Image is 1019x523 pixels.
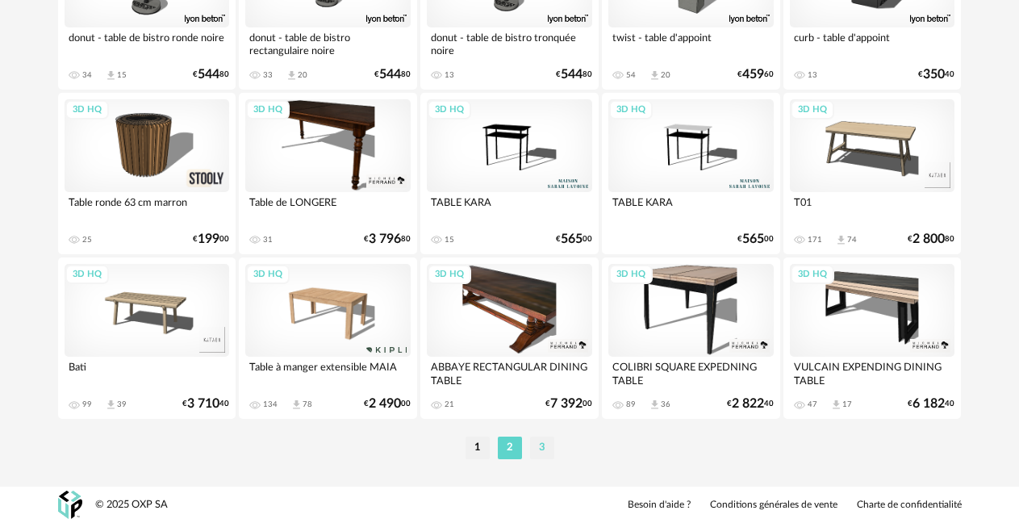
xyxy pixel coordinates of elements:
div: 89 [626,400,636,409]
div: 33 [263,70,273,80]
a: Conditions générales de vente [710,499,837,512]
div: 3D HQ [246,265,290,285]
div: € 00 [545,399,592,409]
div: 17 [842,400,852,409]
span: 199 [198,234,219,245]
div: € 40 [182,399,229,409]
span: 7 392 [550,399,583,409]
div: € 40 [918,69,954,80]
div: 20 [661,70,670,80]
span: Download icon [105,399,117,411]
a: 3D HQ Bati 99 Download icon 39 €3 71040 [58,257,236,419]
a: 3D HQ TABLE KARA €56500 [602,93,780,254]
div: 54 [626,70,636,80]
div: 20 [298,70,307,80]
a: 3D HQ COLIBRI SQUARE EXPEDNING TABLE 89 Download icon 36 €2 82240 [602,257,780,419]
div: € 80 [556,69,592,80]
div: € 80 [193,69,229,80]
div: 31 [263,235,273,245]
a: 3D HQ TABLE KARA 15 €56500 [420,93,599,254]
div: donut - table de bistro rectangulaire noire [245,27,411,60]
li: 1 [466,437,490,459]
div: Table à manger extensible MAIA [245,357,411,389]
div: VULCAIN EXPENDING DINING TABLE [790,357,955,389]
div: 3D HQ [791,265,834,285]
div: T01 [790,192,955,224]
div: € 00 [737,234,774,245]
li: 2 [498,437,522,459]
div: 3D HQ [246,100,290,120]
div: TABLE KARA [427,192,592,224]
div: 15 [117,70,127,80]
div: 3D HQ [65,100,109,120]
div: 134 [263,400,278,409]
span: Download icon [649,399,661,411]
div: 3D HQ [609,100,653,120]
div: € 80 [364,234,411,245]
span: 459 [742,69,764,80]
div: curb - table d'appoint [790,27,955,60]
span: 2 800 [913,234,945,245]
div: donut - table de bistro ronde noire [65,27,230,60]
span: 544 [198,69,219,80]
span: 3 796 [369,234,401,245]
a: Besoin d'aide ? [628,499,691,512]
span: Download icon [105,69,117,82]
a: 3D HQ T01 171 Download icon 74 €2 80080 [783,93,962,254]
a: 3D HQ Table de LONGERE 31 €3 79680 [239,93,417,254]
a: Charte de confidentialité [857,499,962,512]
span: 3 710 [187,399,219,409]
div: 39 [117,400,127,409]
li: 3 [530,437,554,459]
div: 3D HQ [609,265,653,285]
div: 36 [661,400,670,409]
div: 171 [808,235,822,245]
div: Bati [65,357,230,389]
div: 13 [808,70,817,80]
div: © 2025 OXP SA [95,498,168,512]
span: 350 [923,69,945,80]
span: 6 182 [913,399,945,409]
span: Download icon [835,234,847,246]
div: € 60 [737,69,774,80]
div: € 00 [556,234,592,245]
div: € 80 [374,69,411,80]
div: 99 [82,400,92,409]
div: TABLE KARA [608,192,774,224]
a: 3D HQ Table ronde 63 cm marron 25 €19900 [58,93,236,254]
div: € 40 [727,399,774,409]
div: ABBAYE RECTANGULAR DINING TABLE [427,357,592,389]
div: 3D HQ [428,265,471,285]
div: 21 [445,400,454,409]
span: Download icon [290,399,303,411]
span: Download icon [286,69,298,82]
div: 25 [82,235,92,245]
div: 3D HQ [65,265,109,285]
a: 3D HQ ABBAYE RECTANGULAR DINING TABLE 21 €7 39200 [420,257,599,419]
div: € 00 [193,234,229,245]
div: € 40 [908,399,954,409]
span: 544 [561,69,583,80]
div: donut - table de bistro tronquée noire [427,27,592,60]
div: 47 [808,400,817,409]
span: Download icon [649,69,661,82]
span: 2 822 [732,399,764,409]
div: 3D HQ [791,100,834,120]
div: 34 [82,70,92,80]
div: 15 [445,235,454,245]
a: 3D HQ VULCAIN EXPENDING DINING TABLE 47 Download icon 17 €6 18240 [783,257,962,419]
span: 544 [379,69,401,80]
div: COLIBRI SQUARE EXPEDNING TABLE [608,357,774,389]
div: Table de LONGERE [245,192,411,224]
div: 74 [847,235,857,245]
span: 565 [742,234,764,245]
a: 3D HQ Table à manger extensible MAIA 134 Download icon 78 €2 49000 [239,257,417,419]
img: OXP [58,491,82,519]
span: Download icon [830,399,842,411]
div: € 00 [364,399,411,409]
span: 565 [561,234,583,245]
div: 13 [445,70,454,80]
div: 3D HQ [428,100,471,120]
div: twist - table d'appoint [608,27,774,60]
span: 2 490 [369,399,401,409]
